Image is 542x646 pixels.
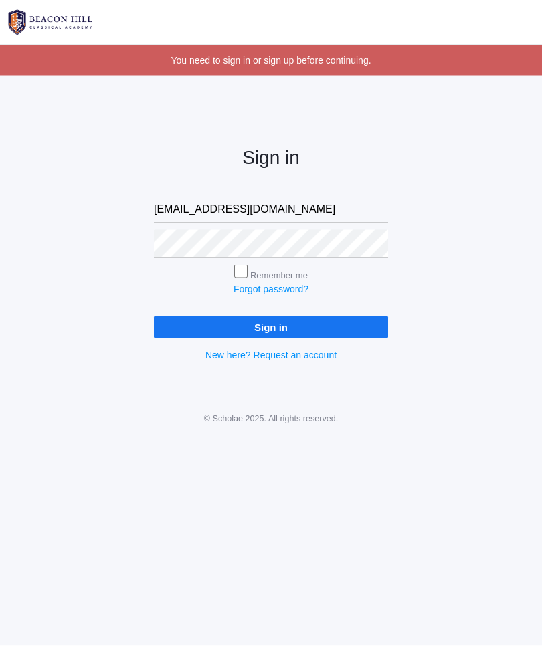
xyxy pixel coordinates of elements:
h2: Sign in [154,148,388,169]
input: Email address [154,195,388,223]
a: New here? Request an account [205,350,337,360]
input: Sign in [154,316,388,338]
label: Remember me [250,270,308,280]
a: Forgot password? [234,284,308,294]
